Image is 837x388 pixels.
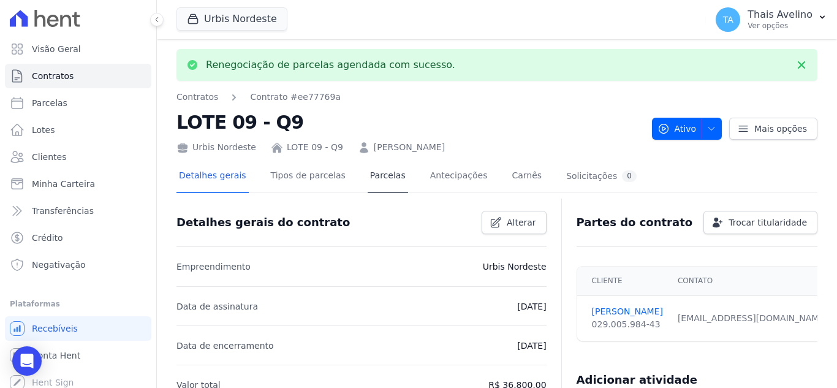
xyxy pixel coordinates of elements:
nav: Breadcrumb [176,91,341,104]
p: [DATE] [517,299,546,314]
a: Lotes [5,118,151,142]
button: Urbis Nordeste [176,7,287,31]
div: Plataformas [10,297,146,311]
a: Tipos de parcelas [268,161,348,193]
a: Conta Hent [5,343,151,368]
span: Minha Carteira [32,178,95,190]
a: Solicitações0 [564,161,639,193]
span: Transferências [32,205,94,217]
h3: Detalhes gerais do contrato [176,215,350,230]
span: Trocar titularidade [729,216,807,229]
p: Renegociação de parcelas agendada com sucesso. [206,59,455,71]
a: [PERSON_NAME] [374,141,445,154]
span: Mais opções [754,123,807,135]
div: Solicitações [566,170,637,182]
nav: Breadcrumb [176,91,642,104]
th: Cliente [577,267,670,295]
button: Ativo [652,118,722,140]
a: LOTE 09 - Q9 [287,141,343,154]
a: Contratos [176,91,218,104]
a: Mais opções [729,118,817,140]
button: TA Thais Avelino Ver opções [706,2,837,37]
a: Parcelas [5,91,151,115]
a: Recebíveis [5,316,151,341]
span: Recebíveis [32,322,78,335]
p: [DATE] [517,338,546,353]
span: Conta Hent [32,349,80,362]
a: Minha Carteira [5,172,151,196]
h3: Adicionar atividade [577,373,697,387]
a: Alterar [482,211,547,234]
a: Transferências [5,199,151,223]
p: Urbis Nordeste [483,259,547,274]
p: Thais Avelino [748,9,812,21]
a: Crédito [5,226,151,250]
span: Parcelas [32,97,67,109]
span: Contratos [32,70,74,82]
span: Visão Geral [32,43,81,55]
a: Trocar titularidade [703,211,817,234]
div: Urbis Nordeste [176,141,256,154]
p: Data de assinatura [176,299,258,314]
a: Carnês [509,161,544,193]
a: Antecipações [428,161,490,193]
h2: LOTE 09 - Q9 [176,108,642,136]
a: Parcelas [368,161,408,193]
a: Negativação [5,253,151,277]
a: Visão Geral [5,37,151,61]
h3: Partes do contrato [577,215,693,230]
span: Crédito [32,232,63,244]
span: TA [723,15,733,24]
span: Alterar [507,216,536,229]
a: [PERSON_NAME] [592,305,663,318]
a: Clientes [5,145,151,169]
span: Lotes [32,124,55,136]
span: Ativo [657,118,697,140]
p: Empreendimento [176,259,251,274]
p: Data de encerramento [176,338,274,353]
span: Negativação [32,259,86,271]
a: Contrato #ee77769a [250,91,341,104]
a: Contratos [5,64,151,88]
a: Detalhes gerais [176,161,249,193]
div: 0 [622,170,637,182]
span: Clientes [32,151,66,163]
div: 029.005.984-43 [592,318,663,331]
div: Open Intercom Messenger [12,346,42,376]
p: Ver opções [748,21,812,31]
